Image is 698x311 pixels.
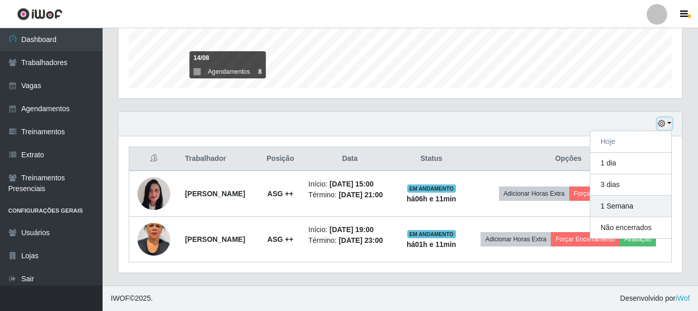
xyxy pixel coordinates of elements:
[590,196,671,217] button: 1 Semana
[481,232,551,246] button: Adicionar Horas Extra
[17,8,63,20] img: CoreUI Logo
[551,232,620,246] button: Forçar Encerramento
[267,190,293,198] strong: ASG ++
[308,235,391,246] li: Término:
[308,224,391,235] li: Início:
[465,147,671,171] th: Opções
[330,180,374,188] time: [DATE] 15:00
[407,240,456,248] strong: há 01 h e 11 min
[185,190,245,198] strong: [PERSON_NAME]
[407,195,456,203] strong: há 06 h e 11 min
[338,236,383,244] time: [DATE] 23:00
[137,210,170,268] img: 1732228588701.jpeg
[137,172,170,216] img: 1738600380232.jpeg
[590,131,671,153] button: Hoje
[258,147,302,171] th: Posição
[620,293,690,304] span: Desenvolvido por
[338,191,383,199] time: [DATE] 21:00
[308,190,391,200] li: Término:
[590,153,671,174] button: 1 dia
[397,147,465,171] th: Status
[407,184,456,193] span: EM ANDAMENTO
[111,294,130,302] span: IWOF
[185,235,245,243] strong: [PERSON_NAME]
[675,294,690,302] a: iWof
[267,235,293,243] strong: ASG ++
[590,174,671,196] button: 3 dias
[620,232,656,246] button: Avaliação
[569,186,638,201] button: Forçar Encerramento
[590,217,671,238] button: Não encerrados
[179,147,258,171] th: Trabalhador
[111,293,153,304] span: © 2025 .
[308,179,391,190] li: Início:
[407,230,456,238] span: EM ANDAMENTO
[302,147,397,171] th: Data
[330,225,374,234] time: [DATE] 19:00
[499,186,569,201] button: Adicionar Horas Extra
